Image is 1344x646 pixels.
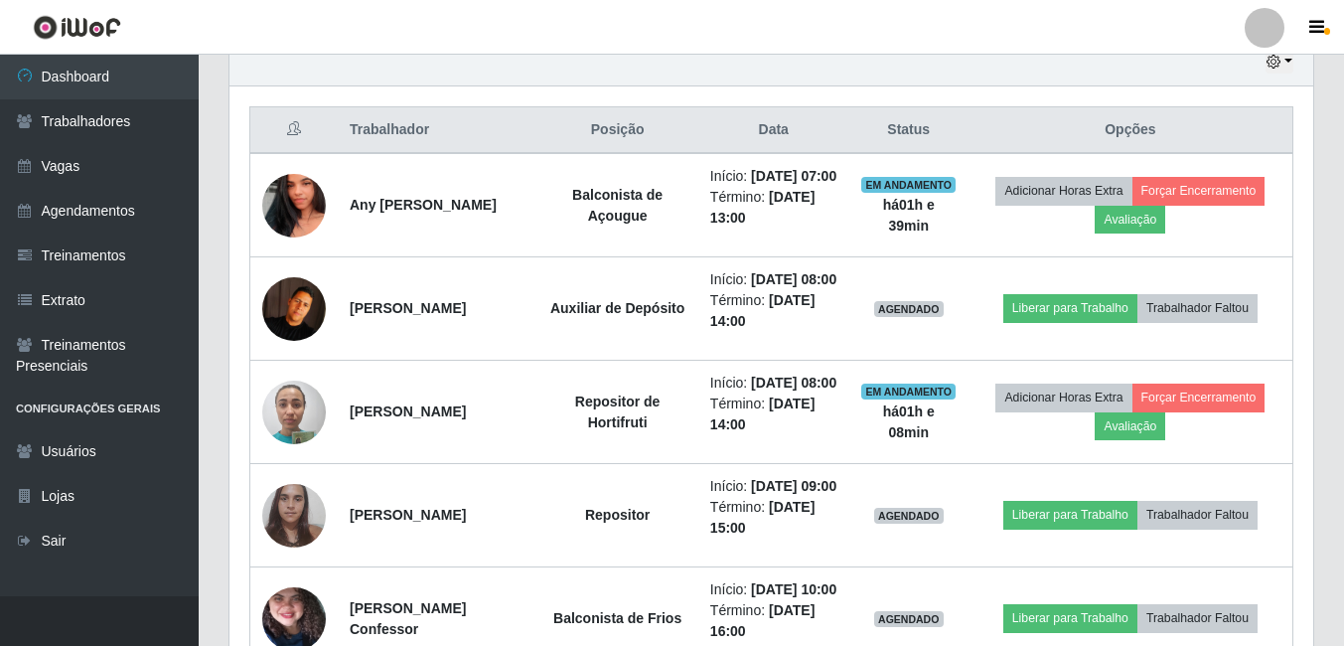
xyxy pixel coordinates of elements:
[262,149,326,262] img: 1739548726424.jpeg
[751,375,836,391] time: [DATE] 08:00
[350,507,466,523] strong: [PERSON_NAME]
[1095,412,1165,440] button: Avaliação
[575,394,661,430] strong: Repositor de Hortifruti
[751,271,836,287] time: [DATE] 08:00
[751,581,836,597] time: [DATE] 10:00
[874,611,944,627] span: AGENDADO
[1132,384,1266,411] button: Forçar Encerramento
[995,384,1131,411] button: Adicionar Horas Extra
[262,370,326,454] img: 1741716286881.jpeg
[874,301,944,317] span: AGENDADO
[536,107,697,154] th: Posição
[33,15,121,40] img: CoreUI Logo
[1137,501,1258,529] button: Trabalhador Faltou
[874,508,944,524] span: AGENDADO
[710,497,837,539] li: Término:
[849,107,969,154] th: Status
[698,107,849,154] th: Data
[1137,294,1258,322] button: Trabalhador Faltou
[710,373,837,394] li: Início:
[710,600,837,642] li: Término:
[710,166,837,187] li: Início:
[350,404,466,419] strong: [PERSON_NAME]
[572,187,663,224] strong: Balconista de Açougue
[262,473,326,558] img: 1734444279146.jpeg
[751,478,836,494] time: [DATE] 09:00
[1132,177,1266,205] button: Forçar Encerramento
[710,269,837,290] li: Início:
[350,197,497,213] strong: Any [PERSON_NAME]
[710,187,837,229] li: Término:
[350,300,466,316] strong: [PERSON_NAME]
[550,300,684,316] strong: Auxiliar de Depósito
[553,610,681,626] strong: Balconista de Frios
[861,384,956,400] span: EM ANDAMENTO
[710,290,837,332] li: Término:
[585,507,650,523] strong: Repositor
[338,107,536,154] th: Trabalhador
[262,277,326,341] img: 1696853785508.jpeg
[861,177,956,193] span: EM ANDAMENTO
[1003,604,1137,632] button: Liberar para Trabalho
[883,404,935,440] strong: há 01 h e 08 min
[969,107,1293,154] th: Opções
[710,394,837,435] li: Término:
[1095,206,1165,234] button: Avaliação
[883,197,935,234] strong: há 01 h e 39 min
[710,476,837,497] li: Início:
[1003,501,1137,529] button: Liberar para Trabalho
[350,600,466,637] strong: [PERSON_NAME] Confessor
[751,168,836,184] time: [DATE] 07:00
[1003,294,1137,322] button: Liberar para Trabalho
[710,579,837,600] li: Início:
[995,177,1131,205] button: Adicionar Horas Extra
[1137,604,1258,632] button: Trabalhador Faltou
